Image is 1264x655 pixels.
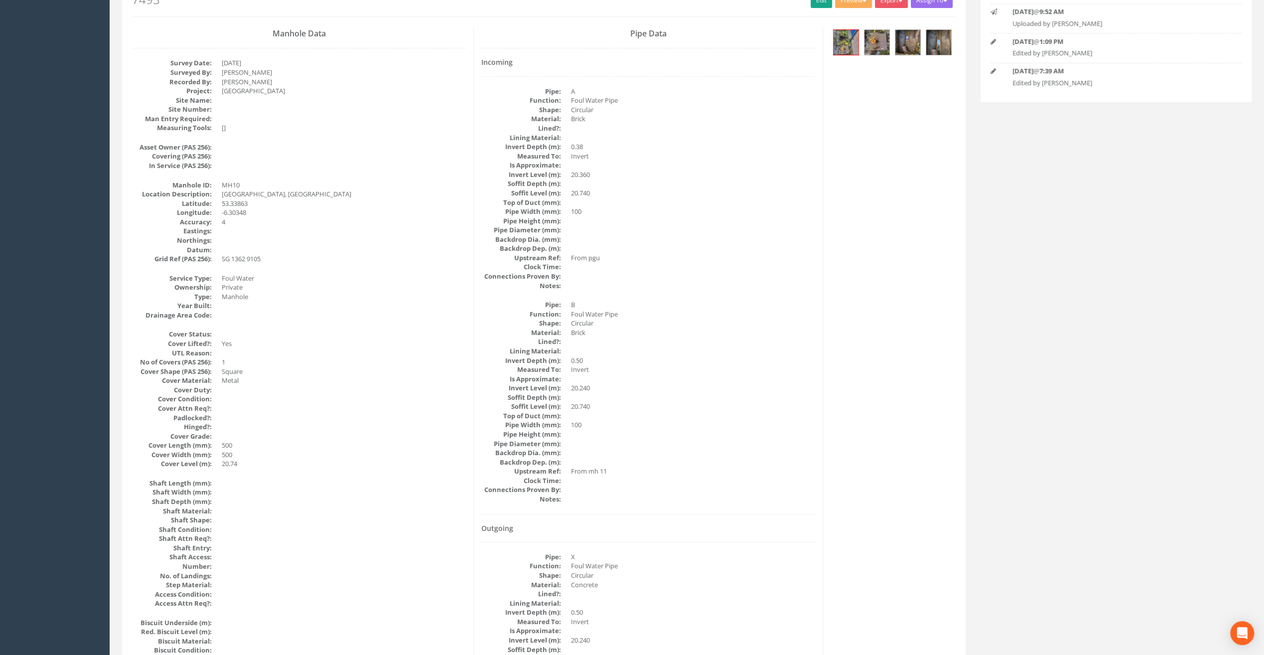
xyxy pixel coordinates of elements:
[132,68,212,77] dt: Surveyed By:
[132,123,212,133] dt: Measuring Tools:
[481,552,561,562] dt: Pipe:
[481,244,561,253] dt: Backdrop Dep. (m):
[132,301,212,311] dt: Year Built:
[481,467,561,476] dt: Upstream Ref:
[132,422,212,432] dt: Hinged?:
[1012,7,1033,16] strong: [DATE]
[132,385,212,395] dt: Cover Duty:
[132,404,212,413] dt: Cover Attn Req?:
[481,580,561,590] dt: Material:
[132,432,212,441] dt: Cover Grade:
[481,571,561,580] dt: Shape:
[132,580,212,590] dt: Step Material:
[481,346,561,356] dt: Lining Material:
[571,636,815,645] dd: 20.240
[222,68,466,77] dd: [PERSON_NAME]
[222,254,466,264] dd: SG 1362 9105
[571,552,815,562] dd: X
[571,253,815,263] dd: From pgu
[132,236,212,245] dt: Northings:
[132,413,212,423] dt: Padlocked?:
[132,245,212,255] dt: Datum:
[571,188,815,198] dd: 20.740
[132,459,212,469] dt: Cover Level (m):
[132,357,212,367] dt: No of Covers (PAS 256):
[481,402,561,411] dt: Soffit Level (m):
[132,274,212,283] dt: Service Type:
[222,376,466,385] dd: Metal
[132,161,212,170] dt: In Service (PAS 256):
[481,617,561,627] dt: Measured To:
[1230,621,1254,645] div: Open Intercom Messenger
[132,543,212,553] dt: Shaft Entry:
[132,552,212,562] dt: Shaft Access:
[571,356,815,365] dd: 0.50
[481,561,561,571] dt: Function:
[481,458,561,467] dt: Backdrop Dep. (m):
[834,30,858,55] img: c6acdc30-4ebe-0d3c-cb04-bd6d0b181853_1f705020-cc75-d2c0-9c8a-f7a3d743491d_thumb.jpg
[481,216,561,226] dt: Pipe Height (mm):
[481,58,815,66] h4: Incoming
[1012,48,1219,58] p: Edited by [PERSON_NAME]
[571,467,815,476] dd: From mh 11
[481,225,561,235] dt: Pipe Diameter (mm):
[481,448,561,458] dt: Backdrop Dia. (mm):
[481,310,561,319] dt: Function:
[481,328,561,337] dt: Material:
[132,348,212,358] dt: UTL Reason:
[132,152,212,161] dt: Covering (PAS 256):
[571,561,815,571] dd: Foul Water Pipe
[571,105,815,115] dd: Circular
[222,441,466,450] dd: 500
[1012,19,1219,28] p: Uploaded by [PERSON_NAME]
[481,494,561,504] dt: Notes:
[571,328,815,337] dd: Brick
[481,439,561,449] dt: Pipe Diameter (mm):
[132,599,212,608] dt: Access Attn Req?:
[222,339,466,348] dd: Yes
[132,283,212,292] dt: Ownership:
[1012,37,1033,46] strong: [DATE]
[222,357,466,367] dd: 1
[481,161,561,170] dt: Is Approximate:
[481,114,561,124] dt: Material:
[222,459,466,469] dd: 20.74
[132,394,212,404] dt: Cover Condition:
[481,645,561,655] dt: Soffit Depth (m):
[481,142,561,152] dt: Invert Depth (m):
[571,207,815,216] dd: 100
[222,180,466,190] dd: MH10
[571,152,815,161] dd: Invert
[481,485,561,494] dt: Connections Proven By:
[481,133,561,143] dt: Lining Material:
[481,636,561,645] dt: Invert Level (m):
[481,393,561,402] dt: Soffit Depth (m):
[481,105,561,115] dt: Shape:
[481,272,561,281] dt: Connections Proven By:
[571,402,815,411] dd: 20.740
[1039,7,1064,16] strong: 9:52 AM
[571,608,815,617] dd: 0.50
[222,292,466,302] dd: Manhole
[132,525,212,534] dt: Shaft Condition:
[132,311,212,320] dt: Drainage Area Code:
[132,562,212,571] dt: Number:
[1012,66,1033,75] strong: [DATE]
[571,383,815,393] dd: 20.240
[132,29,466,38] h3: Manhole Data
[222,77,466,87] dd: [PERSON_NAME]
[571,300,815,310] dd: B
[571,571,815,580] dd: Circular
[132,86,212,96] dt: Project:
[222,86,466,96] dd: [GEOGRAPHIC_DATA]
[1012,7,1219,16] p: @
[132,217,212,227] dt: Accuracy:
[132,143,212,152] dt: Asset Owner (PAS 256):
[481,365,561,374] dt: Measured To:
[481,207,561,216] dt: Pipe Width (mm):
[481,152,561,161] dt: Measured To:
[481,179,561,188] dt: Soffit Depth (m):
[222,450,466,460] dd: 500
[132,479,212,488] dt: Shaft Length (mm):
[1012,37,1219,46] p: @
